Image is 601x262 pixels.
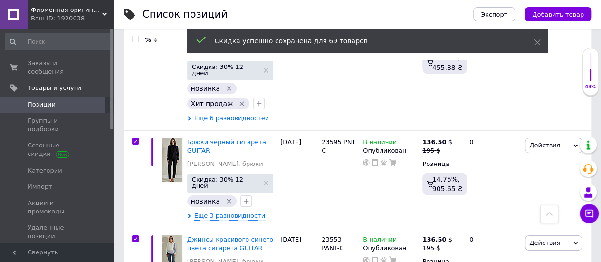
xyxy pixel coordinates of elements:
[162,138,182,182] img: Брюки черный сигарета GUITAR
[191,100,233,107] span: Хит продаж
[432,175,462,193] span: 14.75%, 905.65 ₴
[473,7,515,21] button: Экспорт
[28,183,52,191] span: Импорт
[187,160,263,168] a: [PERSON_NAME], брюки
[215,36,510,46] div: Скидка успешно сохранена для 69 товаров
[225,197,233,205] svg: Удалить метку
[422,244,452,252] div: 195 $
[580,204,599,223] button: Чат с покупателем
[322,138,355,154] span: 23595 PNT C
[145,36,151,44] span: %
[363,236,397,246] span: В наличии
[422,236,446,243] b: 136.50
[31,14,114,23] div: Ваш ID: 1920038
[28,59,88,76] span: Заказы и сообщения
[187,138,266,154] a: Брюки черный сигарета GUITAR
[322,236,343,252] span: 23553 PANT-C
[31,6,102,14] span: Фирменная оригинальная женская одежда Guitar
[583,84,598,90] div: 44%
[28,116,88,134] span: Группы и подборки
[28,199,88,216] span: Акции и промокоды
[28,166,62,175] span: Категории
[422,146,452,155] div: 195 $
[278,130,319,228] div: [DATE]
[422,235,452,244] div: $
[225,85,233,92] svg: Удалить метку
[194,114,269,123] span: Еще 6 разновидностей
[143,10,228,19] div: Список позиций
[363,244,418,252] div: Опубликован
[192,176,259,189] span: Скидка: 30% 12 дней
[481,11,507,18] span: Экспорт
[191,197,220,205] span: новинка
[532,11,584,18] span: Добавить товар
[464,9,523,130] div: 0
[363,146,418,155] div: Опубликован
[191,85,220,92] span: новинка
[529,239,560,246] span: Действия
[238,100,246,107] svg: Удалить метку
[5,33,112,50] input: Поиск
[192,64,259,76] span: Скидка: 30% 12 дней
[464,130,523,228] div: 0
[363,138,397,148] span: В наличии
[525,7,591,21] button: Добавить товар
[28,84,81,92] span: Товары и услуги
[422,138,452,146] div: $
[529,142,560,149] span: Действия
[28,141,88,158] span: Сезонные скидки
[422,160,461,168] div: Розница
[187,236,273,252] a: Джинсы красивого синего цвета сигарета GUITAR
[432,54,462,71] span: 15.94%, 455.88 ₴
[194,212,265,221] span: Еще 3 разновидности
[28,223,88,241] span: Удаленные позиции
[278,9,319,130] div: [DATE]
[28,100,56,109] span: Позиции
[422,138,446,146] b: 136.50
